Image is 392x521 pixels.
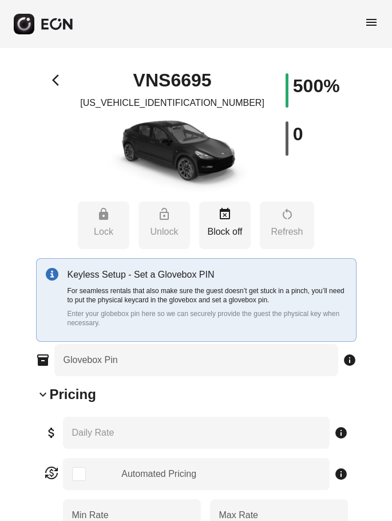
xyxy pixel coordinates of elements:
[46,268,58,281] img: info
[293,79,340,93] h1: 500%
[133,73,212,87] h1: VNS6695
[68,268,347,282] p: Keyless Setup - Set a Glovebox PIN
[334,467,348,481] span: info
[45,466,58,480] span: currency_exchange
[293,127,303,141] h1: 0
[68,286,347,305] p: For seamless rentals that also make sure the guest doesn’t get stuck in a pinch, you’ll need to p...
[121,467,196,481] div: Automated Pricing
[68,309,347,327] p: Enter your globebox pin here so we can securely provide the guest the physical key when necessary.
[199,202,251,249] button: Block off
[80,96,264,110] p: [US_VEHICLE_IDENTIFICATION_NUMBER]
[36,353,50,367] span: inventory_2
[50,385,96,404] h2: Pricing
[45,426,58,440] span: attach_money
[365,15,378,29] span: menu
[92,115,252,195] img: car
[52,73,66,87] span: arrow_back_ios
[343,353,357,367] span: info
[64,353,118,367] label: Glovebox Pin
[218,207,232,221] span: event_busy
[205,225,245,239] p: Block off
[334,426,348,440] span: info
[36,388,50,401] span: keyboard_arrow_down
